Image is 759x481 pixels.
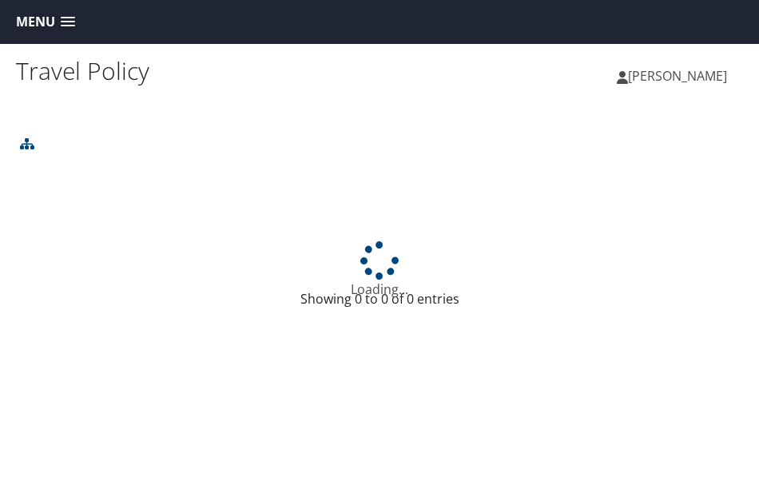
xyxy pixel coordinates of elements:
[628,67,727,85] span: [PERSON_NAME]
[16,54,379,88] h1: Travel Policy
[617,52,743,100] a: [PERSON_NAME]
[16,241,743,299] div: Loading...
[16,14,55,30] span: Menu
[8,9,83,35] a: Menu
[28,289,731,316] div: Showing 0 to 0 of 0 entries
